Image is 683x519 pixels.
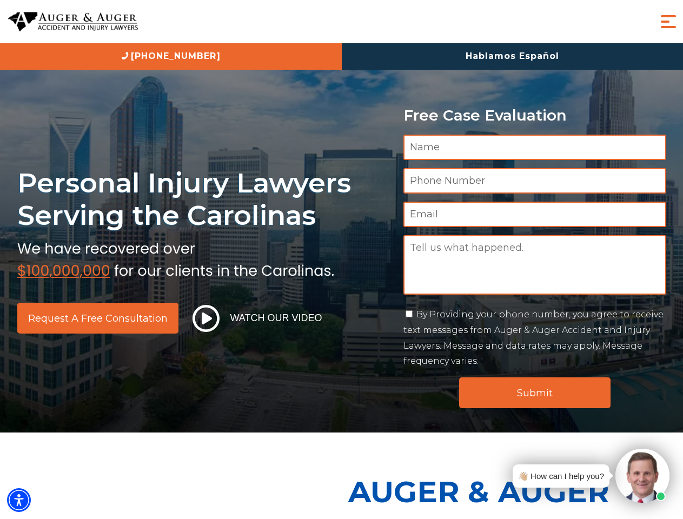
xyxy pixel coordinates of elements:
[403,135,666,160] input: Name
[7,488,31,512] div: Accessibility Menu
[658,11,679,32] button: Menu
[17,237,334,278] img: sub text
[17,303,178,334] a: Request a Free Consultation
[348,465,677,518] p: Auger & Auger
[17,167,390,232] h1: Personal Injury Lawyers Serving the Carolinas
[189,304,326,332] button: Watch Our Video
[459,377,611,408] input: Submit
[403,202,666,227] input: Email
[403,168,666,194] input: Phone Number
[403,107,666,124] p: Free Case Evaluation
[615,449,669,503] img: Intaker widget Avatar
[8,12,138,32] img: Auger & Auger Accident and Injury Lawyers Logo
[518,469,604,483] div: 👋🏼 How can I help you?
[403,309,664,366] label: By Providing your phone number, you agree to receive text messages from Auger & Auger Accident an...
[28,314,168,323] span: Request a Free Consultation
